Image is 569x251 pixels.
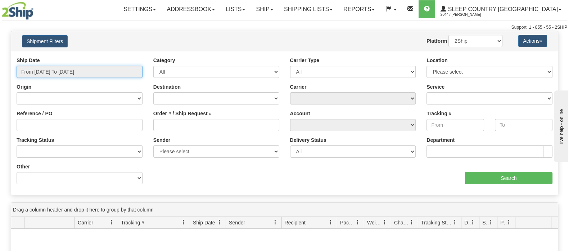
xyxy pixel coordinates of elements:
a: Shipping lists [279,0,338,18]
label: Other [17,163,30,170]
input: To [495,119,552,131]
label: Order # / Ship Request # [153,110,212,117]
span: Tracking # [121,219,144,226]
a: Ship Date filter column settings [213,216,226,228]
a: Delivery Status filter column settings [467,216,479,228]
a: Lists [220,0,250,18]
a: Reports [338,0,380,18]
a: Recipient filter column settings [325,216,337,228]
label: Service [426,83,444,90]
input: Search [465,172,552,184]
label: Tracking Status [17,136,54,144]
a: Ship [250,0,278,18]
a: Sender filter column settings [269,216,281,228]
div: live help - online [5,6,67,11]
a: Pickup Status filter column settings [503,216,515,228]
span: Recipient [285,219,306,226]
label: Category [153,57,175,64]
span: Delivery Status [464,219,470,226]
label: Platform [426,37,447,45]
label: Delivery Status [290,136,326,144]
button: Actions [518,35,547,47]
label: Sender [153,136,170,144]
span: Carrier [78,219,93,226]
a: Tracking Status filter column settings [449,216,461,228]
button: Shipment Filters [22,35,68,47]
label: Department [426,136,455,144]
label: Ship Date [17,57,40,64]
label: Carrier [290,83,307,90]
span: Shipment Issues [482,219,488,226]
a: Carrier filter column settings [105,216,118,228]
a: Sleep Country [GEOGRAPHIC_DATA] 2044 / [PERSON_NAME] [435,0,567,18]
span: Tracking Status [421,219,452,226]
div: Support: 1 - 855 - 55 - 2SHIP [2,24,567,31]
a: Packages filter column settings [352,216,364,228]
a: Addressbook [161,0,220,18]
div: grid grouping header [11,203,558,217]
label: Origin [17,83,31,90]
span: 2044 / [PERSON_NAME] [441,11,495,18]
a: Weight filter column settings [379,216,391,228]
span: Ship Date [193,219,215,226]
iframe: chat widget [552,89,568,162]
label: Reference / PO [17,110,53,117]
img: logo2044.jpg [2,2,33,20]
label: Account [290,110,310,117]
span: Sleep Country [GEOGRAPHIC_DATA] [446,6,558,12]
input: From [426,119,484,131]
a: Tracking # filter column settings [177,216,190,228]
span: Charge [394,219,409,226]
a: Charge filter column settings [406,216,418,228]
span: Pickup Status [500,219,506,226]
a: Settings [118,0,161,18]
label: Tracking # [426,110,451,117]
label: Location [426,57,447,64]
span: Weight [367,219,382,226]
label: Carrier Type [290,57,319,64]
span: Sender [229,219,245,226]
label: Destination [153,83,181,90]
a: Shipment Issues filter column settings [485,216,497,228]
span: Packages [340,219,355,226]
